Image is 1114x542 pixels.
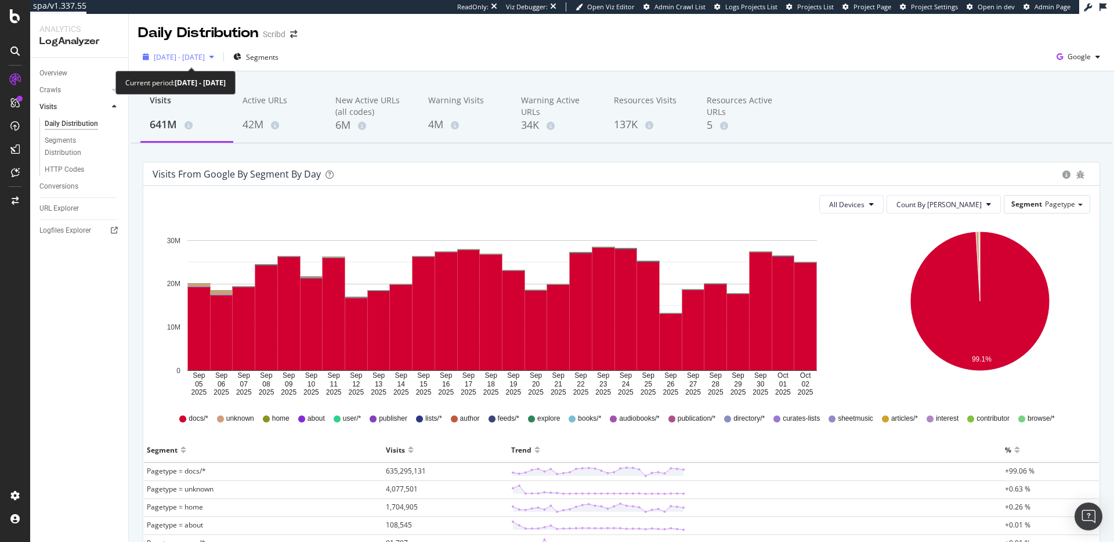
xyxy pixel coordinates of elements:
[175,78,226,88] b: [DATE] - [DATE]
[138,48,219,66] button: [DATE] - [DATE]
[641,388,656,396] text: 2025
[664,372,677,380] text: Sep
[125,76,226,89] div: Current period:
[829,200,865,209] span: All Devices
[457,2,489,12] div: ReadOnly:
[45,164,120,176] a: HTTP Codes
[732,372,744,380] text: Sep
[1005,520,1030,530] span: +0.01 %
[775,388,791,396] text: 2025
[779,380,787,388] text: 01
[438,388,454,396] text: 2025
[397,380,406,388] text: 14
[532,380,540,388] text: 20
[853,2,891,11] span: Project Page
[507,372,520,380] text: Sep
[574,372,587,380] text: Sep
[597,372,610,380] text: Sep
[573,388,589,396] text: 2025
[530,372,542,380] text: Sep
[189,414,208,424] span: docs/*
[911,2,958,11] span: Project Settings
[1068,52,1091,62] span: Google
[283,372,295,380] text: Sep
[577,380,585,388] text: 22
[777,372,789,380] text: Oct
[976,414,1010,424] span: contributor
[887,195,1001,214] button: Count By [PERSON_NAME]
[386,502,418,512] span: 1,704,905
[487,380,495,388] text: 18
[1076,171,1084,179] div: bug
[800,372,811,380] text: Oct
[191,388,207,396] text: 2025
[45,135,120,159] a: Segments Distribution
[393,388,409,396] text: 2025
[614,117,688,132] div: 137K
[425,414,442,424] span: lists/*
[236,388,252,396] text: 2025
[243,95,317,117] div: Active URLs
[1075,503,1102,530] div: Open Intercom Messenger
[308,414,325,424] span: about
[509,380,518,388] text: 19
[229,48,283,66] button: Segments
[343,414,361,424] span: user/*
[305,372,318,380] text: Sep
[462,372,475,380] text: Sep
[303,388,319,396] text: 2025
[1005,484,1030,494] span: +0.63 %
[326,388,342,396] text: 2025
[262,380,270,388] text: 08
[707,95,781,118] div: Resources Active URLs
[147,520,203,530] span: Pagetype = about
[506,2,548,12] div: Viz Debugger:
[786,2,834,12] a: Projects List
[419,380,428,388] text: 15
[39,203,120,215] a: URL Explorer
[39,225,91,237] div: Logfiles Explorer
[783,414,820,424] span: curates-lists
[521,95,595,118] div: Warning Active URLs
[797,2,834,11] span: Projects List
[587,2,635,11] span: Open Viz Editor
[595,388,611,396] text: 2025
[678,414,715,424] span: publication/*
[654,2,706,11] span: Admin Crawl List
[685,388,701,396] text: 2025
[215,372,228,380] text: Sep
[614,95,688,117] div: Resources Visits
[372,372,385,380] text: Sep
[619,414,659,424] span: audiobooks/*
[971,356,991,364] text: 99.1%
[511,440,531,459] div: Trend
[733,414,765,424] span: directory/*
[150,95,224,117] div: Visits
[39,35,119,48] div: LogAnalyzer
[618,388,634,396] text: 2025
[1052,48,1105,66] button: Google
[349,388,364,396] text: 2025
[555,380,563,388] text: 21
[1005,466,1035,476] span: +99.06 %
[39,101,108,113] a: Visits
[330,380,338,388] text: 11
[442,380,450,388] text: 16
[622,380,630,388] text: 24
[537,414,560,424] span: explore
[576,2,635,12] a: Open Viz Editor
[498,414,519,424] span: feeds/*
[214,388,229,396] text: 2025
[153,223,852,397] svg: A chart.
[240,380,248,388] text: 07
[147,466,206,476] span: Pagetype = docs/*
[259,388,274,396] text: 2025
[734,380,742,388] text: 29
[218,380,226,388] text: 06
[869,223,1091,397] svg: A chart.
[308,380,316,388] text: 10
[819,195,884,214] button: All Devices
[461,388,476,396] text: 2025
[521,118,595,133] div: 34K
